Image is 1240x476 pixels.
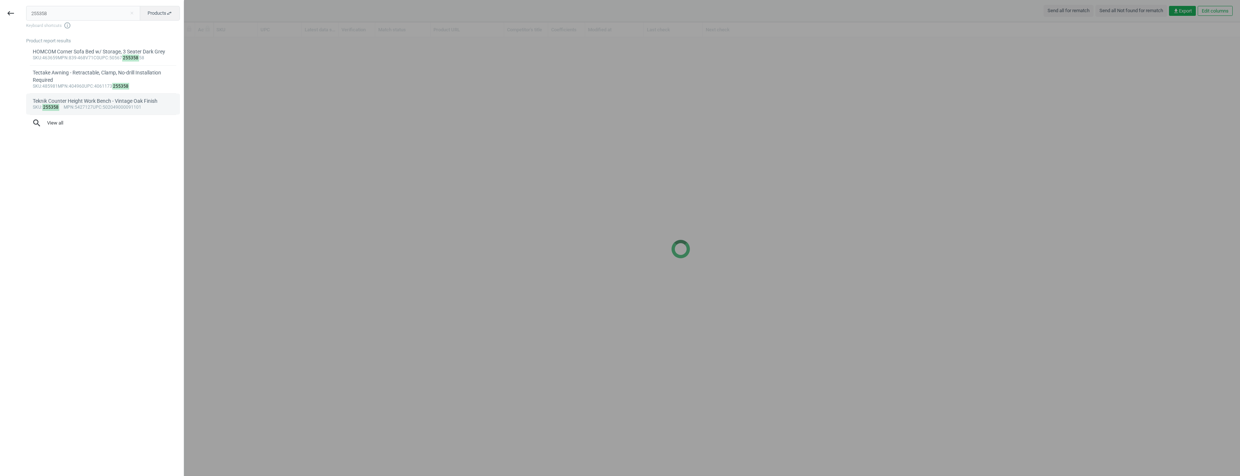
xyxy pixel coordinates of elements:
[26,22,180,29] span: Keyboard shortcuts
[26,38,184,44] div: Product report results
[93,105,102,110] span: upc
[33,48,174,55] div: HOMCOM Corner Sofa Bed w/ Storage, 3 Seater Dark Grey
[58,55,68,60] span: mpn
[33,84,174,90] div: :485981 :404960 :4061173
[33,105,41,110] span: sku
[6,9,15,18] i: keyboard_backspace
[33,105,174,111] div: : :5427127 :502049000091101
[33,55,41,60] span: sku
[166,10,172,16] i: swap_horiz
[2,5,19,22] button: keyboard_backspace
[33,55,174,61] div: :463659 :839-468V71CG :50567 58
[64,105,74,110] span: mpn
[33,98,174,105] div: Teknik Counter Height Work Bench - Vintage Oak Finish
[42,104,60,111] mark: 255358
[58,84,68,89] span: mpn
[140,6,180,21] button: Productsswap_horiz
[126,10,137,17] button: Close
[64,22,71,29] i: info_outline
[84,84,93,89] span: upc
[148,10,172,17] span: Products
[112,83,130,90] mark: 255358
[122,55,139,62] mark: 255358
[26,115,180,131] button: searchView all
[32,118,174,128] span: View all
[26,6,141,21] input: Enter the SKU or product name
[33,69,174,84] div: Tectake Awning - Retractable, Clamp, No-drill Installation Required
[99,55,108,60] span: upc
[33,84,41,89] span: sku
[32,118,42,128] i: search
